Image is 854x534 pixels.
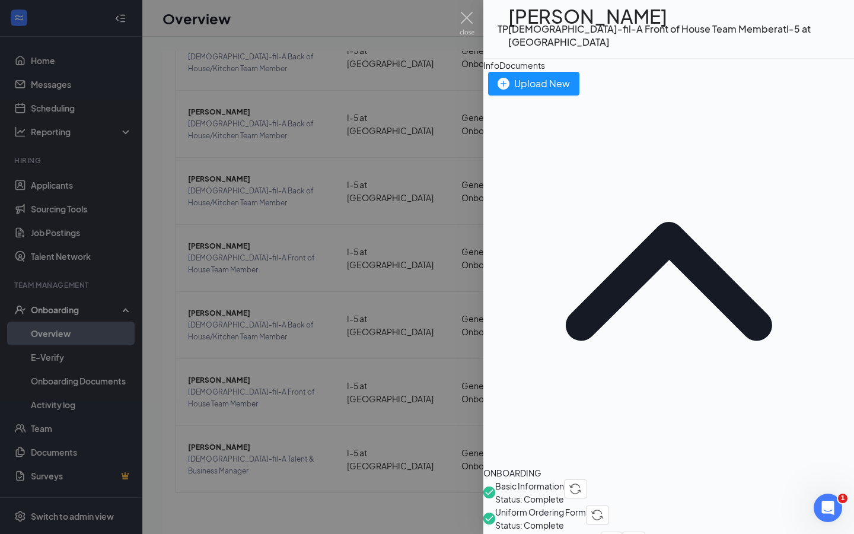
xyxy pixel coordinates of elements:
[483,59,499,72] div: Info
[483,466,854,479] div: ONBOARDING
[483,96,854,466] svg: ChevronUp
[499,59,545,72] div: Documents
[498,23,508,36] div: TP
[508,23,840,49] div: [DEMOGRAPHIC_DATA]-fil-A Front of House Team Member at I-5 at [GEOGRAPHIC_DATA]
[488,72,579,96] button: Upload New
[498,76,570,91] div: Upload New
[495,506,586,519] span: Uniform Ordering Form
[838,494,847,503] span: 1
[495,519,586,532] span: Status: Complete
[508,9,840,23] h1: [PERSON_NAME]
[495,492,564,506] span: Status: Complete
[814,494,842,522] iframe: Intercom live chat
[495,479,564,492] span: Basic Information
